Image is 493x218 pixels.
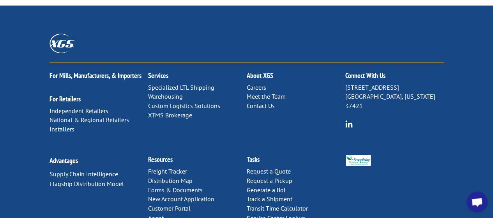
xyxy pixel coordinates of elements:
[49,156,78,165] a: Advantages
[49,116,129,124] a: National & Regional Retailers
[49,180,124,188] a: Flagship Distribution Model
[148,167,187,175] a: Freight Tracker
[148,177,193,184] a: Distribution Map
[148,204,191,212] a: Customer Portal
[247,92,286,100] a: Meet the Team
[345,120,353,128] img: group-6
[49,170,118,178] a: Supply Chain Intelligence
[247,71,273,80] a: About XGS
[247,83,266,91] a: Careers
[345,72,444,83] h2: Connect With Us
[345,83,444,111] p: [STREET_ADDRESS] [GEOGRAPHIC_DATA], [US_STATE] 37421
[148,92,183,100] a: Warehousing
[148,102,220,110] a: Custom Logistics Solutions
[247,102,275,110] a: Contact Us
[148,71,168,80] a: Services
[49,107,108,115] a: Independent Retailers
[49,71,141,80] a: For Mills, Manufacturers, & Importers
[148,111,192,119] a: XTMS Brokerage
[345,155,372,166] img: Smartway_Logo
[466,191,488,213] a: Open chat
[148,186,203,194] a: Forms & Documents
[49,94,81,103] a: For Retailers
[247,156,345,167] h2: Tasks
[247,177,292,184] a: Request a Pickup
[247,186,287,194] a: Generate a BoL
[148,83,214,91] a: Specialized LTL Shipping
[148,155,173,164] a: Resources
[247,167,291,175] a: Request a Quote
[247,195,292,203] a: Track a Shipment
[148,195,214,203] a: New Account Application
[247,204,308,212] a: Transit Time Calculator
[49,125,74,133] a: Installers
[49,34,74,53] img: XGS_Logos_ALL_2024_All_White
